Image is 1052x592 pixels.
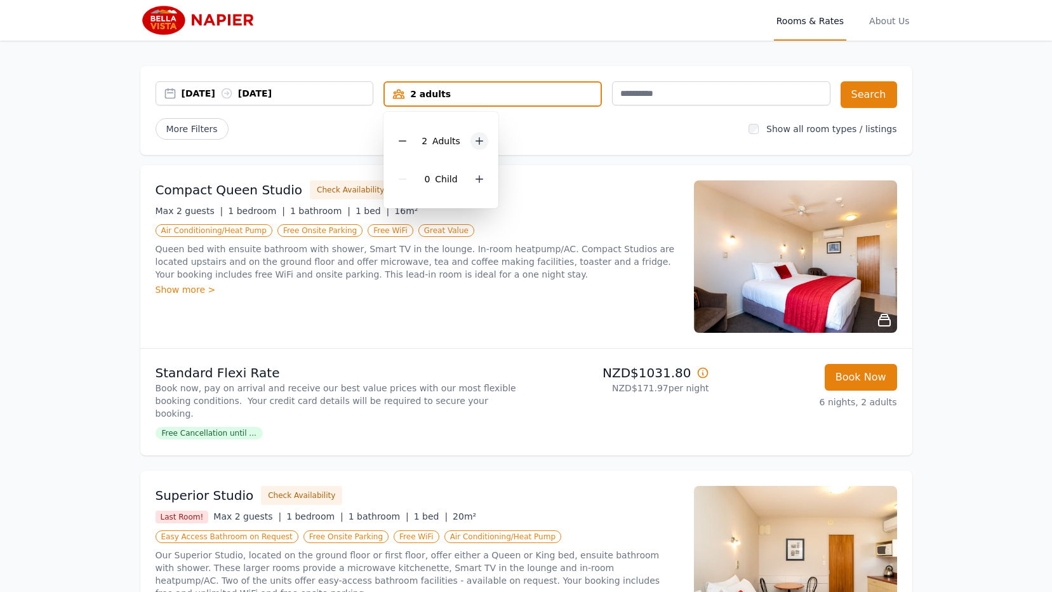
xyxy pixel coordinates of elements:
[286,511,343,521] span: 1 bedroom |
[531,364,709,382] p: NZD$1031.80
[213,511,281,521] span: Max 2 guests |
[414,511,448,521] span: 1 bed |
[156,206,223,216] span: Max 2 guests |
[156,118,229,140] span: More Filters
[385,88,601,100] div: 2 adults
[228,206,285,216] span: 1 bedroom |
[156,382,521,420] p: Book now, pay on arrival and receive our best value prices with our most flexible booking conditi...
[182,87,373,100] div: [DATE] [DATE]
[766,124,896,134] label: Show all room types / listings
[156,364,521,382] p: Standard Flexi Rate
[444,530,561,543] span: Air Conditioning/Heat Pump
[261,486,342,505] button: Check Availability
[140,5,262,36] img: Bella Vista Napier
[418,224,474,237] span: Great Value
[156,511,209,523] span: Last Room!
[531,382,709,394] p: NZD$171.97 per night
[156,243,679,281] p: Queen bed with ensuite bathroom with shower, Smart TV in the lounge. In-room heatpump/AC. Compact...
[303,530,389,543] span: Free Onsite Parking
[368,224,413,237] span: Free WiFi
[156,181,303,199] h3: Compact Queen Studio
[277,224,363,237] span: Free Onsite Parking
[349,511,409,521] span: 1 bathroom |
[394,206,418,216] span: 16m²
[453,511,476,521] span: 20m²
[156,427,263,440] span: Free Cancellation until ...
[424,174,430,184] span: 0
[156,283,679,296] div: Show more >
[841,81,897,108] button: Search
[156,530,298,543] span: Easy Access Bathroom on Request
[432,136,460,146] span: Adult s
[825,364,897,391] button: Book Now
[356,206,389,216] span: 1 bed |
[719,396,897,408] p: 6 nights, 2 adults
[435,174,457,184] span: Child
[156,224,272,237] span: Air Conditioning/Heat Pump
[394,530,439,543] span: Free WiFi
[156,487,254,504] h3: Superior Studio
[290,206,350,216] span: 1 bathroom |
[310,180,391,199] button: Check Availability
[422,136,427,146] span: 2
